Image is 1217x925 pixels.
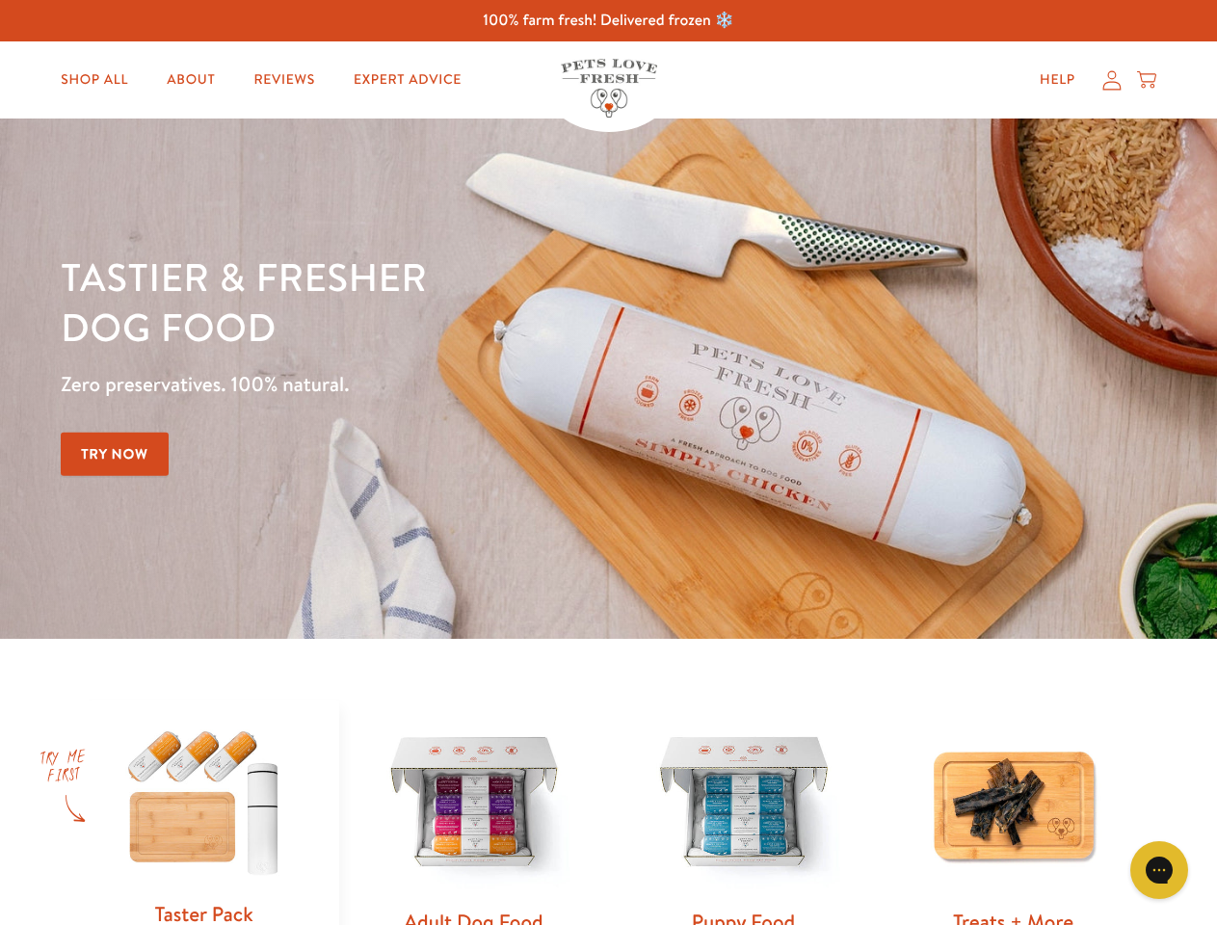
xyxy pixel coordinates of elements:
[151,61,230,99] a: About
[61,367,791,402] p: Zero preservatives. 100% natural.
[561,59,657,118] img: Pets Love Fresh
[61,433,169,476] a: Try Now
[1121,834,1198,906] iframe: Gorgias live chat messenger
[61,251,791,352] h1: Tastier & fresher dog food
[1024,61,1091,99] a: Help
[238,61,330,99] a: Reviews
[338,61,477,99] a: Expert Advice
[45,61,144,99] a: Shop All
